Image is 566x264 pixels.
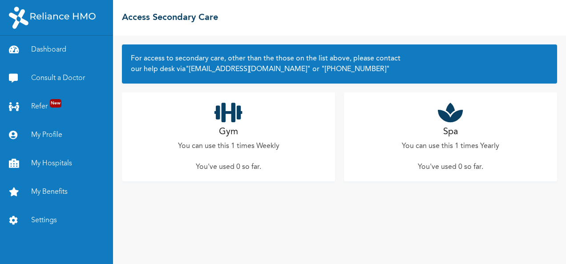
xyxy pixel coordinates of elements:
h2: For access to secondary care, other than the those on the list above, please contact our help des... [131,53,548,75]
h2: Access Secondary Care [122,11,218,24]
a: "[EMAIL_ADDRESS][DOMAIN_NAME]" [186,66,311,73]
span: New [50,99,61,108]
p: You can use this 1 times Weekly [178,141,279,152]
h2: Gym [219,125,238,139]
p: You can use this 1 times Yearly [402,141,499,152]
img: RelianceHMO's Logo [9,7,96,29]
p: You've used 0 so far . [418,162,483,172]
p: You've used 0 so far . [196,162,261,172]
a: "[PHONE_NUMBER]" [319,66,390,73]
h2: Spa [443,125,458,139]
